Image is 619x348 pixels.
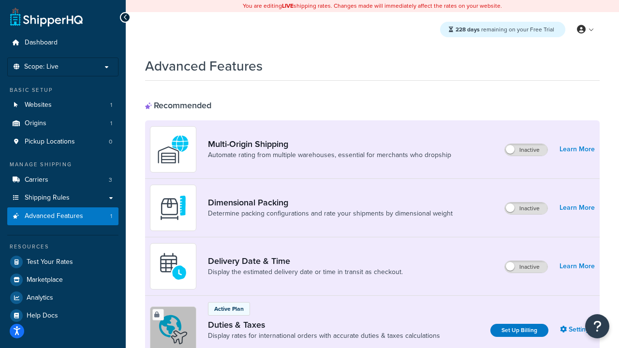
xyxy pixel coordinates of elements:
[282,1,294,10] b: LIVE
[156,191,190,225] img: DTVBYsAAAAAASUVORK5CYII=
[7,160,118,169] div: Manage Shipping
[7,289,118,306] a: Analytics
[7,207,118,225] a: Advanced Features1
[110,212,112,220] span: 1
[7,189,118,207] a: Shipping Rules
[585,314,609,338] button: Open Resource Center
[208,331,440,341] a: Display rates for international orders with accurate duties & taxes calculations
[25,212,83,220] span: Advanced Features
[25,176,48,184] span: Carriers
[7,133,118,151] li: Pickup Locations
[7,171,118,189] a: Carriers3
[27,276,63,284] span: Marketplace
[109,176,112,184] span: 3
[208,150,451,160] a: Automate rating from multiple warehouses, essential for merchants who dropship
[25,39,58,47] span: Dashboard
[208,319,440,330] a: Duties & Taxes
[208,139,451,149] a: Multi-Origin Shipping
[7,115,118,132] li: Origins
[109,138,112,146] span: 0
[560,323,595,336] a: Settings
[208,209,453,218] a: Determine packing configurations and rate your shipments by dimensional weight
[490,324,548,337] a: Set Up Billing
[7,96,118,114] a: Websites1
[110,101,112,109] span: 1
[7,307,118,324] a: Help Docs
[156,132,190,166] img: WatD5o0RtDAAAAAElFTkSuQmCC
[456,25,554,34] span: remaining on your Free Trial
[505,203,547,214] label: Inactive
[145,57,263,75] h1: Advanced Features
[110,119,112,128] span: 1
[7,271,118,289] a: Marketplace
[7,171,118,189] li: Carriers
[7,207,118,225] li: Advanced Features
[27,258,73,266] span: Test Your Rates
[25,138,75,146] span: Pickup Locations
[27,294,53,302] span: Analytics
[7,86,118,94] div: Basic Setup
[208,267,403,277] a: Display the estimated delivery date or time in transit as checkout.
[7,253,118,271] a: Test Your Rates
[208,197,453,208] a: Dimensional Packing
[560,143,595,156] a: Learn More
[505,261,547,273] label: Inactive
[145,100,211,111] div: Recommended
[505,144,547,156] label: Inactive
[25,194,70,202] span: Shipping Rules
[7,243,118,251] div: Resources
[456,25,480,34] strong: 228 days
[24,63,59,71] span: Scope: Live
[156,249,190,283] img: gfkeb5ejjkALwAAAABJRU5ErkJggg==
[7,115,118,132] a: Origins1
[7,133,118,151] a: Pickup Locations0
[25,101,52,109] span: Websites
[25,119,46,128] span: Origins
[7,34,118,52] a: Dashboard
[560,201,595,215] a: Learn More
[208,256,403,266] a: Delivery Date & Time
[7,96,118,114] li: Websites
[560,260,595,273] a: Learn More
[214,304,244,313] p: Active Plan
[27,312,58,320] span: Help Docs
